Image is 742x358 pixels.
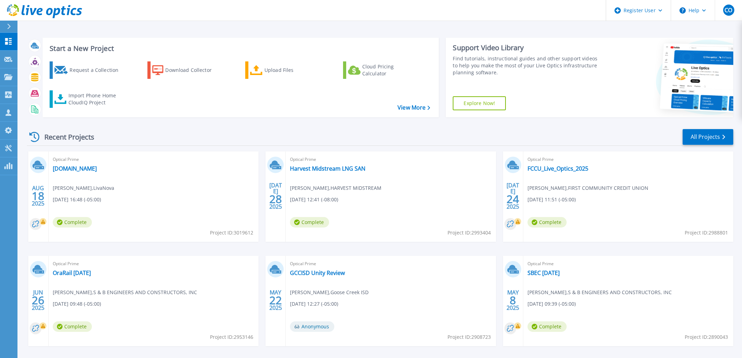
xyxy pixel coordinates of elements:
[343,61,421,79] a: Cloud Pricing Calculator
[506,288,519,313] div: MAY 2025
[32,193,44,199] span: 18
[528,260,729,268] span: Optical Prime
[264,63,320,77] div: Upload Files
[453,55,600,76] div: Find tutorials, instructional guides and other support videos to help you make the most of your L...
[290,269,345,276] a: GCCISD Unity Review
[269,288,282,313] div: MAY 2025
[685,229,728,237] span: Project ID: 2988801
[290,289,369,296] span: [PERSON_NAME] , Goose Creek ISD
[528,184,648,192] span: [PERSON_NAME] , FIRST COMMUNITY CREDIT UNION
[290,217,329,228] span: Complete
[528,156,729,163] span: Optical Prime
[290,300,338,308] span: [DATE] 12:27 (-05:00)
[32,297,44,303] span: 26
[50,45,430,52] h3: Start a New Project
[290,165,365,172] a: Harvest Midstream LNG SAN
[528,217,567,228] span: Complete
[53,165,97,172] a: [DOMAIN_NAME]
[245,61,323,79] a: Upload Files
[290,321,334,332] span: Anonymous
[398,104,430,111] a: View More
[290,184,381,192] span: [PERSON_NAME] , HARVEST MIDSTREAM
[448,333,491,341] span: Project ID: 2908723
[506,183,519,209] div: [DATE] 2025
[528,321,567,332] span: Complete
[528,165,588,172] a: FCCU_Live_Optics_2025
[510,297,516,303] span: 8
[290,196,338,203] span: [DATE] 12:41 (-08:00)
[683,129,733,145] a: All Projects
[269,297,282,303] span: 22
[27,128,104,146] div: Recent Projects
[453,43,600,52] div: Support Video Library
[528,269,560,276] a: SBEC [DATE]
[210,229,253,237] span: Project ID: 3019612
[53,321,92,332] span: Complete
[507,196,519,202] span: 24
[165,63,221,77] div: Download Collector
[50,61,128,79] a: Request a Collection
[70,63,125,77] div: Request a Collection
[528,300,576,308] span: [DATE] 09:39 (-05:00)
[269,196,282,202] span: 28
[68,92,123,106] div: Import Phone Home CloudIQ Project
[53,269,91,276] a: OraRail [DATE]
[290,156,492,163] span: Optical Prime
[528,196,576,203] span: [DATE] 11:51 (-05:00)
[53,217,92,228] span: Complete
[362,63,418,77] div: Cloud Pricing Calculator
[53,156,254,163] span: Optical Prime
[31,183,45,209] div: AUG 2025
[269,183,282,209] div: [DATE] 2025
[147,61,225,79] a: Download Collector
[53,300,101,308] span: [DATE] 09:48 (-05:00)
[53,184,114,192] span: [PERSON_NAME] , LivaNova
[528,289,672,296] span: [PERSON_NAME] , S & B ENGINEERS AND CONSTRUCTORS, INC
[290,260,492,268] span: Optical Prime
[448,229,491,237] span: Project ID: 2993404
[53,196,101,203] span: [DATE] 16:48 (-05:00)
[31,288,45,313] div: JUN 2025
[53,289,197,296] span: [PERSON_NAME] , S & B ENGINEERS AND CONSTRUCTORS, INC
[685,333,728,341] span: Project ID: 2890043
[210,333,253,341] span: Project ID: 2953146
[453,96,506,110] a: Explore Now!
[725,7,732,13] span: CO
[53,260,254,268] span: Optical Prime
